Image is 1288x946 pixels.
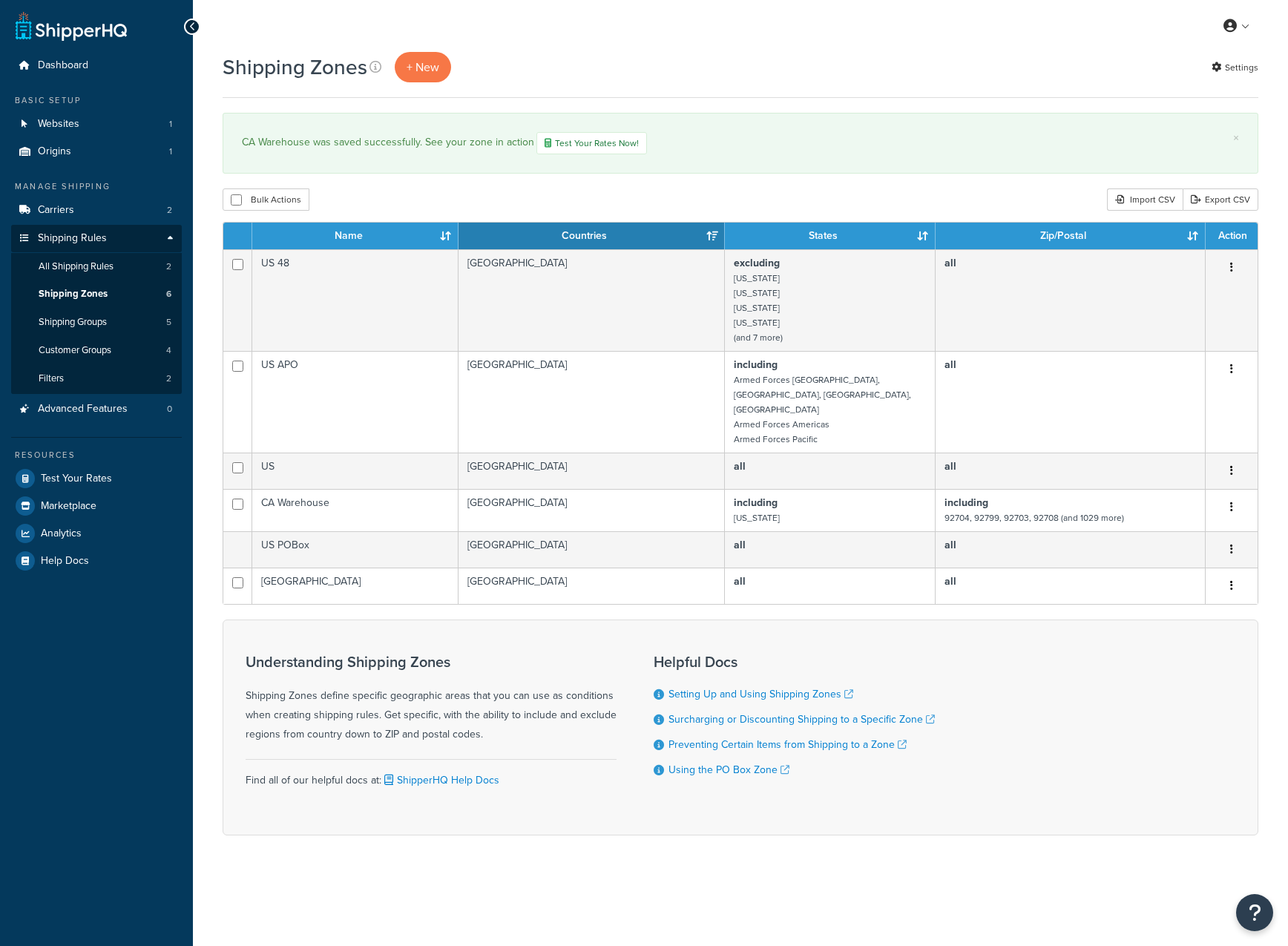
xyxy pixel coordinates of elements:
[242,132,1239,154] div: CA Warehouse was saved successfully. See your zone in action
[166,288,171,300] span: 6
[944,459,956,474] b: all
[11,465,182,492] li: Test Your Rates
[734,357,778,372] b: including
[459,223,724,249] th: Countries: activate to sort column ascending
[11,365,182,392] li: Filters
[252,453,459,489] td: US
[654,654,935,670] h3: Helpful Docs
[11,520,182,547] a: Analytics
[11,548,182,574] a: Help Docs
[252,351,459,453] td: US APO
[11,111,182,138] a: Websites 1
[11,52,182,79] li: Dashboard
[395,52,451,82] a: + New
[39,372,64,385] span: Filters
[668,762,789,778] a: Using the PO Box Zone
[1107,188,1183,211] div: Import CSV
[38,118,79,131] span: Websites
[734,373,911,416] small: Armed Forces [GEOGRAPHIC_DATA], [GEOGRAPHIC_DATA], [GEOGRAPHIC_DATA], [GEOGRAPHIC_DATA]
[38,145,71,158] span: Origins
[11,111,182,138] li: Websites
[11,197,182,224] a: Carriers 2
[734,272,780,285] small: [US_STATE]
[734,301,780,315] small: [US_STATE]
[41,473,112,485] span: Test Your Rates
[734,433,818,446] small: Armed Forces Pacific
[734,331,783,344] small: (and 7 more)
[11,365,182,392] a: Filters 2
[223,188,309,211] button: Bulk Actions
[734,574,746,589] b: all
[252,531,459,568] td: US POBox
[11,337,182,364] li: Customer Groups
[11,449,182,461] div: Resources
[11,309,182,336] li: Shipping Groups
[11,280,182,308] a: Shipping Zones 6
[668,737,907,752] a: Preventing Certain Items from Shipping to a Zone
[459,531,724,568] td: [GEOGRAPHIC_DATA]
[936,223,1206,249] th: Zip/Postal: activate to sort column ascending
[39,316,107,329] span: Shipping Groups
[16,11,127,41] a: ShipperHQ Home
[11,138,182,165] li: Origins
[734,537,746,553] b: all
[39,260,114,273] span: All Shipping Rules
[944,357,956,372] b: all
[734,459,746,474] b: all
[41,500,96,513] span: Marketplace
[459,249,724,351] td: [GEOGRAPHIC_DATA]
[11,138,182,165] a: Origins 1
[252,489,459,531] td: CA Warehouse
[41,555,89,568] span: Help Docs
[944,255,956,271] b: all
[536,132,647,154] a: Test Your Rates Now!
[11,225,182,252] a: Shipping Rules
[1183,188,1258,211] a: Export CSV
[11,225,182,394] li: Shipping Rules
[166,316,171,329] span: 5
[169,118,172,131] span: 1
[38,204,74,217] span: Carriers
[252,568,459,604] td: [GEOGRAPHIC_DATA]
[246,654,617,744] div: Shipping Zones define specific geographic areas that you can use as conditions when creating ship...
[734,418,829,431] small: Armed Forces Americas
[167,403,172,415] span: 0
[1206,223,1258,249] th: Action
[11,309,182,336] a: Shipping Groups 5
[39,288,108,300] span: Shipping Zones
[11,180,182,193] div: Manage Shipping
[39,344,111,357] span: Customer Groups
[166,260,171,273] span: 2
[11,280,182,308] li: Shipping Zones
[38,59,88,72] span: Dashboard
[11,94,182,107] div: Basic Setup
[944,537,956,553] b: all
[11,395,182,423] li: Advanced Features
[11,493,182,519] a: Marketplace
[459,489,724,531] td: [GEOGRAPHIC_DATA]
[734,511,780,525] small: [US_STATE]
[944,495,988,510] b: including
[169,145,172,158] span: 1
[734,495,778,510] b: including
[11,253,182,280] a: All Shipping Rules 2
[223,53,367,82] h1: Shipping Zones
[41,528,82,540] span: Analytics
[944,574,956,589] b: all
[734,255,780,271] b: excluding
[407,59,439,76] span: + New
[1233,132,1239,144] a: ×
[167,204,172,217] span: 2
[246,759,617,790] div: Find all of our helpful docs at:
[246,654,617,670] h3: Understanding Shipping Zones
[734,316,780,329] small: [US_STATE]
[252,249,459,351] td: US 48
[668,686,853,702] a: Setting Up and Using Shipping Zones
[38,232,107,245] span: Shipping Rules
[459,568,724,604] td: [GEOGRAPHIC_DATA]
[166,344,171,357] span: 4
[944,511,1124,525] small: 92704, 92799, 92703, 92708 (and 1029 more)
